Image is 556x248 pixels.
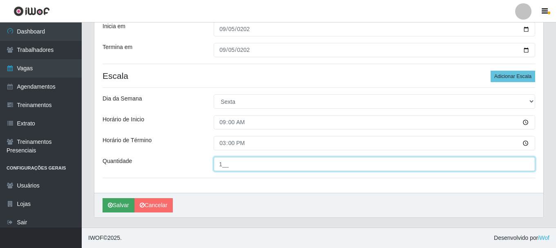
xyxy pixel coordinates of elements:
[214,136,535,150] input: 00:00
[88,234,122,242] span: © 2025 .
[103,198,134,212] button: Salvar
[103,136,152,145] label: Horário de Término
[13,6,50,16] img: CoreUI Logo
[103,43,132,51] label: Termina em
[134,198,173,212] a: Cancelar
[103,94,142,103] label: Dia da Semana
[103,22,125,31] label: Inicia em
[214,22,535,36] input: 00/00/0000
[214,43,535,57] input: 00/00/0000
[214,115,535,130] input: 00:00
[214,157,535,171] input: Informe a quantidade...
[88,235,103,241] span: IWOF
[494,234,549,242] span: Desenvolvido por
[103,71,535,81] h4: Escala
[538,235,549,241] a: iWof
[103,115,144,124] label: Horário de Inicio
[491,71,535,82] button: Adicionar Escala
[103,157,132,165] label: Quantidade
